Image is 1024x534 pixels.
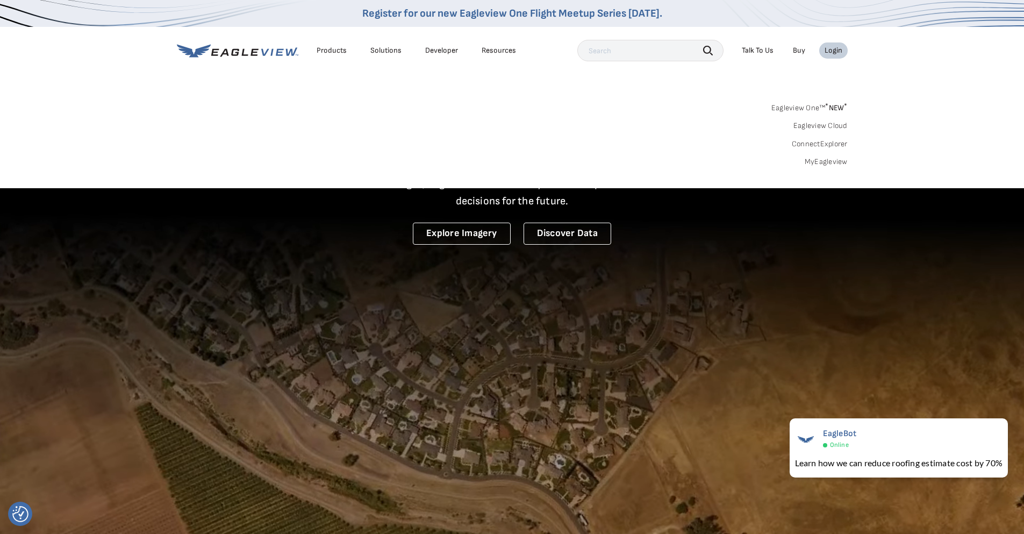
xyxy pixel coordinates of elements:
span: NEW [825,103,847,112]
a: Buy [793,46,805,55]
div: Login [825,46,842,55]
a: Explore Imagery [413,223,511,245]
div: Resources [482,46,516,55]
a: MyEagleview [805,157,848,167]
img: EagleBot [795,429,817,450]
a: Register for our new Eagleview One Flight Meetup Series [DATE]. [362,7,662,20]
a: Eagleview Cloud [793,121,848,131]
div: Learn how we can reduce roofing estimate cost by 70% [795,457,1002,469]
input: Search [577,40,724,61]
img: Revisit consent button [12,506,28,522]
button: Consent Preferences [12,506,28,522]
a: Eagleview One™*NEW* [771,100,848,112]
span: Online [830,441,849,449]
a: ConnectExplorer [792,139,848,149]
div: Talk To Us [742,46,774,55]
div: Products [317,46,347,55]
div: Solutions [370,46,402,55]
span: EagleBot [823,429,857,439]
a: Discover Data [524,223,611,245]
a: Developer [425,46,458,55]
